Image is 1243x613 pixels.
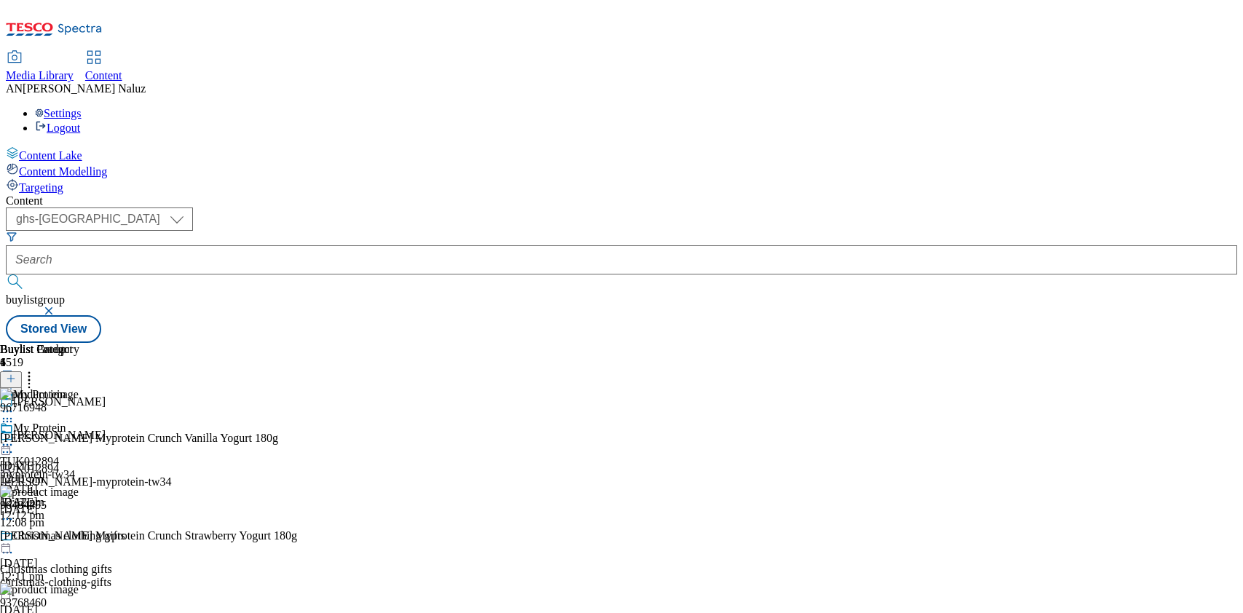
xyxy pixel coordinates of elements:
svg: Search Filters [6,231,17,242]
span: Content Modelling [19,165,107,178]
span: Targeting [19,181,63,194]
span: buylistgroup [6,293,65,306]
button: Stored View [6,315,101,343]
span: [PERSON_NAME] Naluz [23,82,146,95]
div: Content [6,194,1237,207]
a: Content Lake [6,146,1237,162]
span: Content Lake [19,149,82,162]
input: Search [6,245,1237,274]
span: Content [85,69,122,82]
a: Settings [35,107,82,119]
a: Targeting [6,178,1237,194]
a: Content Modelling [6,162,1237,178]
a: Content [85,52,122,82]
span: AN [6,82,23,95]
span: Media Library [6,69,74,82]
a: Media Library [6,52,74,82]
a: Logout [35,122,80,134]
